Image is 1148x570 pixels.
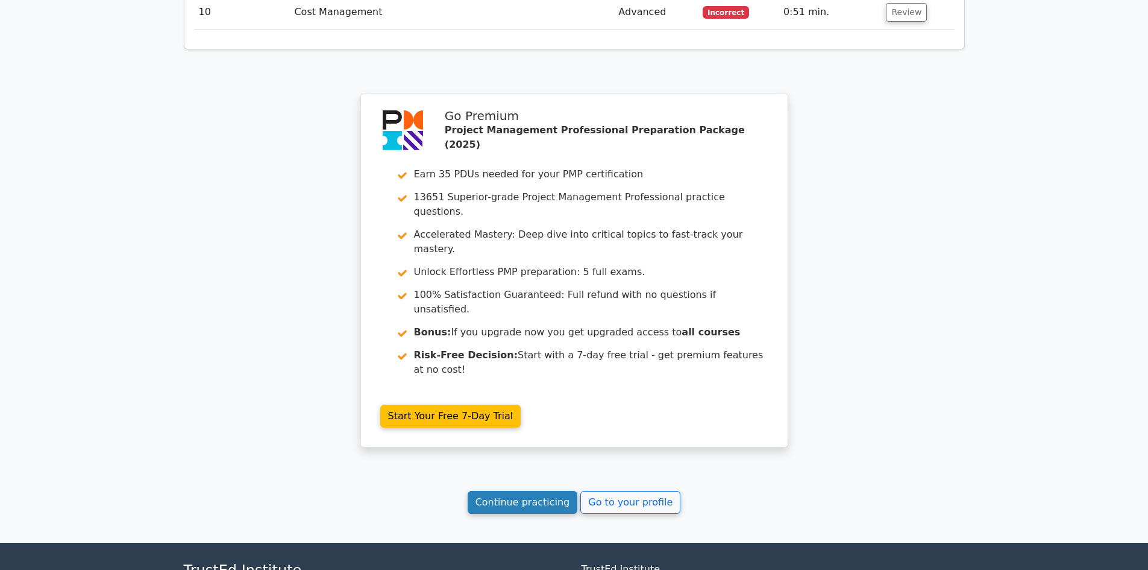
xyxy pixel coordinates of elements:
a: Start Your Free 7-Day Trial [380,405,521,428]
a: Continue practicing [468,491,578,514]
button: Review [886,3,927,22]
a: Go to your profile [580,491,680,514]
span: Incorrect [703,6,749,18]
